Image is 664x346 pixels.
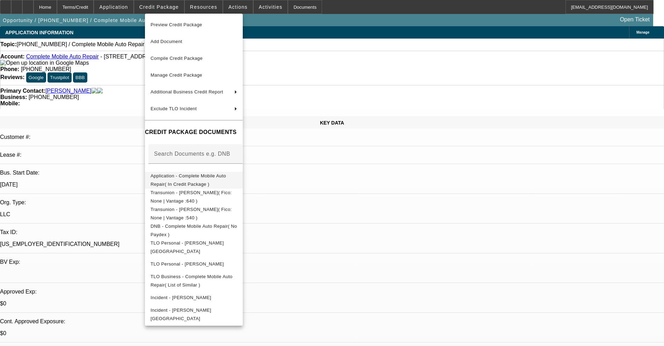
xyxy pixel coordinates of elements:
span: Incident - [PERSON_NAME][GEOGRAPHIC_DATA] [151,308,211,321]
span: TLO Personal - [PERSON_NAME][GEOGRAPHIC_DATA] [151,240,224,254]
button: Incident - Keefer, Cody [145,289,243,306]
button: TLO Personal - Lane, Logan [145,239,243,256]
span: Compile Credit Package [151,56,203,61]
h4: CREDIT PACKAGE DOCUMENTS [145,128,243,136]
span: Exclude TLO Incident [151,106,197,111]
span: Additional Business Credit Report [151,89,223,94]
span: Add Document [151,39,182,44]
span: Manage Credit Package [151,72,202,78]
span: Application - Complete Mobile Auto Repair( In Credit Package ) [151,173,226,187]
span: DNB - Complete Mobile Auto Repair( No Paydex ) [151,224,237,237]
span: Transunion - [PERSON_NAME]( Fico: None | Vantage :540 ) [151,207,232,220]
span: TLO Business - Complete Mobile Auto Repair( List of Similar ) [151,274,233,288]
button: Application - Complete Mobile Auto Repair( In Credit Package ) [145,172,243,189]
span: TLO Personal - [PERSON_NAME] [151,261,224,267]
mat-label: Search Documents e.g. DNB [154,151,230,157]
span: Transunion - [PERSON_NAME]( Fico: None | Vantage :640 ) [151,190,232,204]
button: DNB - Complete Mobile Auto Repair( No Paydex ) [145,222,243,239]
span: Incident - [PERSON_NAME] [151,295,211,300]
button: TLO Personal - Keefer, Cody [145,256,243,273]
button: Transunion - Keefer, Cody( Fico: None | Vantage :540 ) [145,205,243,222]
button: Incident - Lane, Logan [145,306,243,323]
span: Preview Credit Package [151,22,202,27]
button: Transunion - Lane, Logan( Fico: None | Vantage :640 ) [145,189,243,205]
button: TLO Business - Complete Mobile Auto Repair( List of Similar ) [145,273,243,289]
